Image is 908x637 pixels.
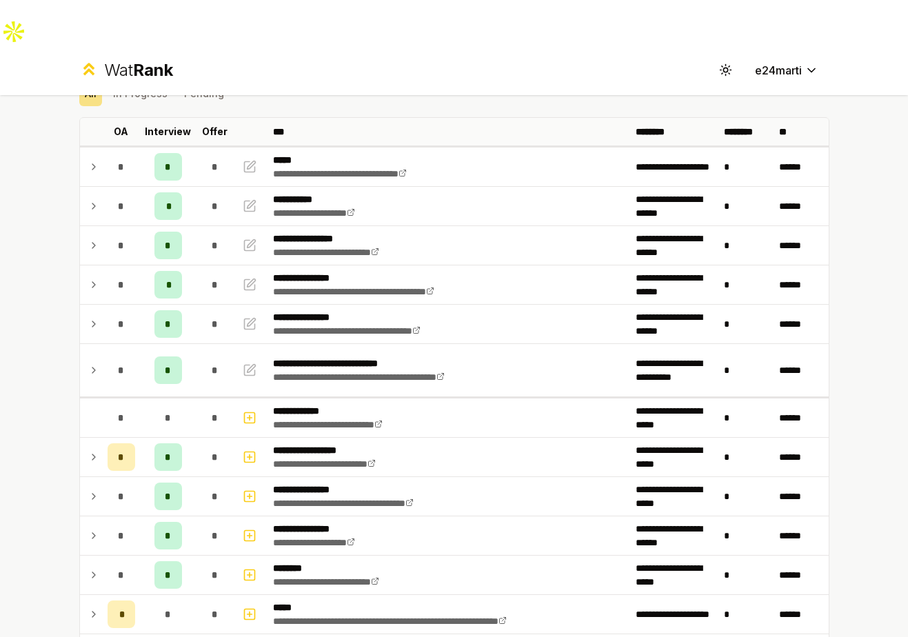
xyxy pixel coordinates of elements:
span: e24marti [755,62,802,79]
p: OA [114,125,128,139]
div: Wat [104,59,173,81]
p: Interview [145,125,191,139]
a: WatRank [79,59,174,81]
span: Rank [133,60,173,80]
p: Offer [202,125,228,139]
button: e24marti [744,58,829,83]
